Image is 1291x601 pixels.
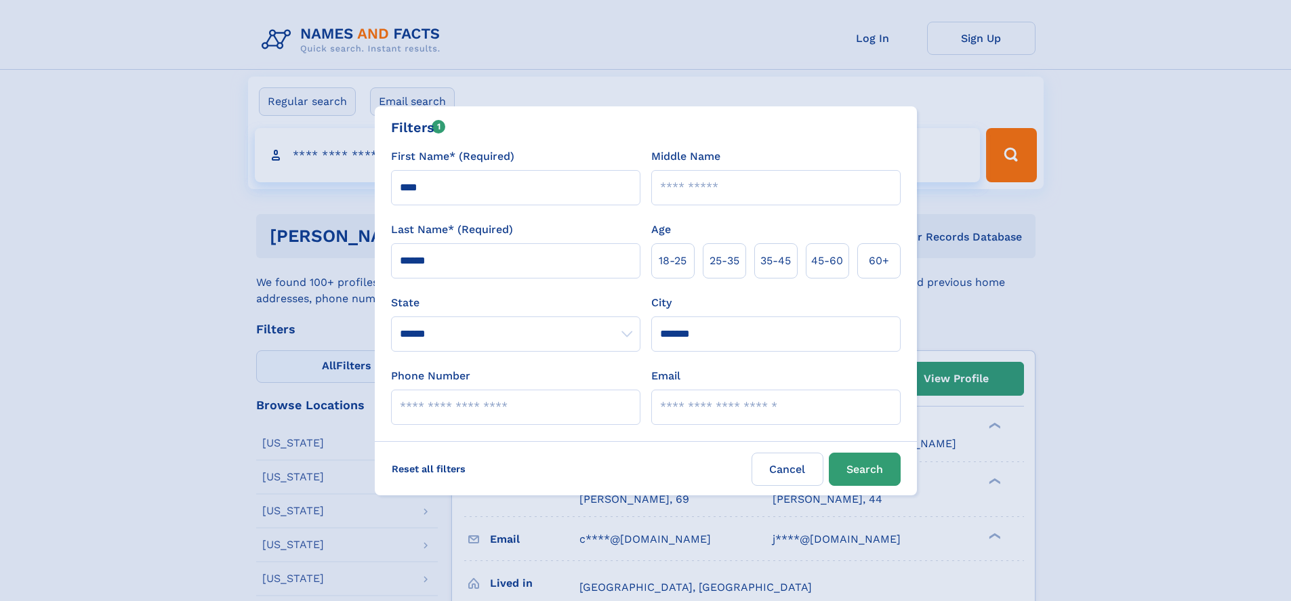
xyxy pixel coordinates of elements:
label: City [651,295,672,311]
span: 18‑25 [659,253,687,269]
span: 35‑45 [760,253,791,269]
label: Middle Name [651,148,720,165]
span: 25‑35 [710,253,739,269]
div: Filters [391,117,446,138]
label: Cancel [752,453,823,486]
label: State [391,295,640,311]
label: Phone Number [391,368,470,384]
label: Reset all filters [383,453,474,485]
label: Email [651,368,680,384]
span: 45‑60 [811,253,843,269]
label: First Name* (Required) [391,148,514,165]
button: Search [829,453,901,486]
label: Last Name* (Required) [391,222,513,238]
span: 60+ [869,253,889,269]
label: Age [651,222,671,238]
